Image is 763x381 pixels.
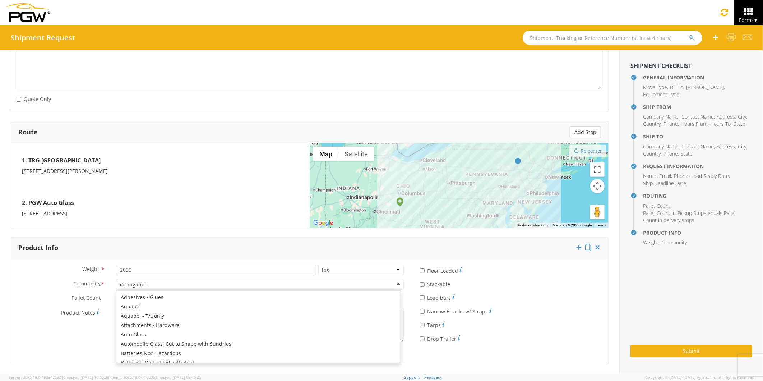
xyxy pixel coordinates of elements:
[681,120,707,127] span: Hours From
[643,150,662,157] li: ,
[517,223,548,228] button: Keyboard shortcuts
[643,210,736,224] span: Pallet Count in Pickup Stops equals Pallet Count in delivery stops
[569,145,606,157] button: Re-center
[659,173,671,179] span: Email
[663,150,679,157] li: ,
[116,330,401,339] div: Auto Glass
[17,97,21,102] input: Quote Only
[420,282,425,287] input: Stackable
[643,143,679,150] span: Company Name
[570,126,601,138] button: Add Stop
[120,281,148,288] div: corragation
[645,375,754,380] span: Copyright © [DATE]-[DATE] Agistix Inc., All Rights Reserved
[643,104,752,110] h4: Ship From
[643,120,662,128] li: ,
[71,294,101,303] span: Pallet Count
[420,309,425,314] input: Narrow Etracks w/ Straps
[590,162,605,177] button: Toggle fullscreen view
[643,180,686,187] span: Ship Deadline Date
[717,143,735,150] span: Address
[116,358,401,367] div: Batteries, Wet, Filled with Acid
[717,143,736,150] li: ,
[643,84,667,91] span: Move Type
[663,120,679,128] li: ,
[630,345,752,357] button: Submit
[643,173,656,179] span: Name
[717,113,735,120] span: Address
[643,230,752,235] h4: Product Info
[643,134,752,139] h4: Ship To
[661,239,687,246] span: Commodity
[643,193,752,198] h4: Routing
[754,17,758,23] span: ▼
[420,266,462,275] label: Floor Loaded
[22,196,299,210] h4: 2. PGW Auto Glass
[420,295,425,300] input: Load bars
[643,113,679,120] span: Company Name
[73,280,101,288] span: Commodity
[681,113,714,120] span: Contact Name
[681,120,708,128] li: ,
[311,219,335,228] a: Open this area in Google Maps (opens a new window)
[116,339,401,349] div: Automobile Glass, Cut to Shape with Sundries
[18,129,38,136] h3: Route
[630,62,692,70] strong: Shipment Checklist
[420,336,425,341] input: Drop Trailer
[17,95,52,103] label: Quote Only
[643,202,670,209] span: Pallet Count
[157,375,201,380] span: master, [DATE] 09:46:25
[420,293,455,302] label: Load bars
[313,147,338,161] button: Show street map
[659,173,672,180] li: ,
[739,17,758,23] span: Forms
[710,120,732,128] li: ,
[674,173,688,179] span: Phone
[116,293,401,302] div: Adhesives / Glues
[670,84,683,91] span: Bill To
[738,113,746,120] span: City
[22,210,68,217] span: [STREET_ADDRESS]
[643,143,680,150] li: ,
[670,84,684,91] li: ,
[738,113,747,120] li: ,
[738,143,746,150] span: City
[116,311,401,321] div: Aquapel - T/L only
[523,31,702,45] input: Shipment, Tracking or Reference Number (at least 4 chars)
[590,179,605,193] button: Map camera controls
[674,173,689,180] li: ,
[404,375,420,380] a: Support
[18,244,58,252] h3: Product Info
[681,143,714,150] span: Contact Name
[686,84,724,91] span: [PERSON_NAME]
[22,167,108,174] span: [STREET_ADDRESS][PERSON_NAME]
[643,150,661,157] span: Country
[82,266,99,272] span: Weight
[643,239,658,246] span: Weight
[643,84,668,91] li: ,
[717,113,736,120] li: ,
[643,164,752,169] h4: Request Information
[643,239,660,246] li: ,
[663,120,678,127] span: Phone
[643,75,752,80] h4: General Information
[110,375,201,380] span: Client: 2025.18.0-71d3358
[710,120,731,127] span: Hours To
[116,302,401,311] div: Aquapel
[590,205,605,219] button: Drag Pegman onto the map to open Street View
[643,120,661,127] span: Country
[9,375,109,380] span: Server: 2025.19.0-192a4753216
[116,321,401,330] div: Attachments / Hardware
[420,280,452,288] label: Stackable
[681,113,715,120] li: ,
[425,375,442,380] a: Feedback
[420,323,425,327] input: Tarps
[734,120,745,127] span: State
[643,202,671,210] li: ,
[686,84,725,91] li: ,
[5,3,50,22] img: pgw-form-logo-1aaa8060b1cc70fad034.png
[643,91,679,98] span: Equipment Type
[681,143,715,150] li: ,
[420,307,492,315] label: Narrow Etracks w/ Straps
[65,375,109,380] span: master, [DATE] 10:05:38
[22,154,299,167] h4: 1. TRG [GEOGRAPHIC_DATA]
